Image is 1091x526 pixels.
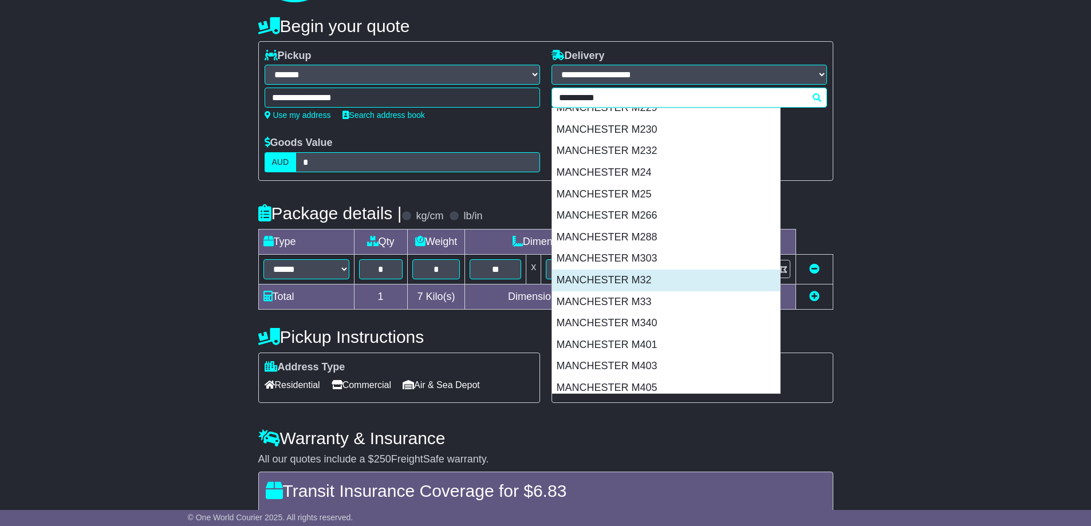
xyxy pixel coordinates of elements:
[533,481,566,500] span: 6.83
[265,137,333,149] label: Goods Value
[258,327,540,346] h4: Pickup Instructions
[266,481,826,500] h4: Transit Insurance Coverage for $
[552,88,827,108] typeahead: Please provide city
[354,284,407,309] td: 1
[258,284,354,309] td: Total
[463,210,482,223] label: lb/in
[407,284,465,309] td: Kilo(s)
[552,334,780,356] div: MANCHESTER M401
[552,184,780,205] div: MANCHESTER M25
[552,162,780,184] div: MANCHESTER M24
[552,270,780,291] div: MANCHESTER M32
[417,291,423,302] span: 7
[374,453,391,465] span: 250
[552,50,605,62] label: Delivery
[332,376,391,394] span: Commercial
[265,361,345,374] label: Address Type
[809,291,820,302] a: Add new item
[416,210,443,223] label: kg/cm
[265,376,320,394] span: Residential
[465,229,678,254] td: Dimensions (L x W x H)
[265,152,297,172] label: AUD
[526,254,541,284] td: x
[552,205,780,227] div: MANCHESTER M266
[552,313,780,334] div: MANCHESTER M340
[258,453,833,466] div: All our quotes include a $ FreightSafe warranty.
[354,229,407,254] td: Qty
[342,110,425,120] a: Search address book
[552,119,780,141] div: MANCHESTER M230
[188,513,353,522] span: © One World Courier 2025. All rights reserved.
[809,263,820,275] a: Remove this item
[258,17,833,35] h4: Begin your quote
[552,97,780,119] div: MANCHESTER M229
[552,291,780,313] div: MANCHESTER M33
[265,50,312,62] label: Pickup
[258,429,833,448] h4: Warranty & Insurance
[265,110,331,120] a: Use my address
[407,229,465,254] td: Weight
[552,355,780,377] div: MANCHESTER M403
[403,376,480,394] span: Air & Sea Depot
[552,377,780,399] div: MANCHESTER M405
[552,227,780,248] div: MANCHESTER M288
[258,229,354,254] td: Type
[465,284,678,309] td: Dimensions in Centimetre(s)
[258,204,402,223] h4: Package details |
[552,140,780,162] div: MANCHESTER M232
[552,248,780,270] div: MANCHESTER M303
